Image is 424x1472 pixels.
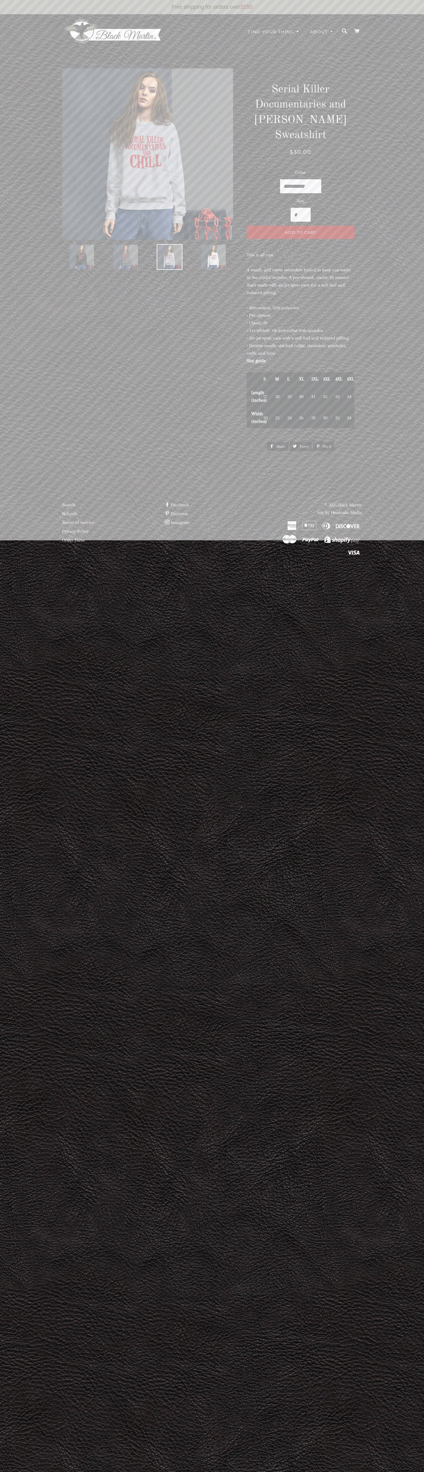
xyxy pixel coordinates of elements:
[271,386,282,407] td: 28
[62,529,89,534] a: Privacy Policy
[201,244,226,270] img: Serial Killer Documentaries and Chill Sweatshirt
[338,502,362,508] a: Black Martin
[295,386,306,407] td: 30
[259,407,271,428] td: 20
[247,251,354,436] div: This is all you. A sturdy and warm sweatshirt bound to keep you warm in the colder months. A pre-...
[62,68,233,240] img: Serial Killer Documentaries and Chill Sweatshirt
[342,386,354,407] td: 34
[323,442,334,451] span: Pin it
[62,511,78,516] a: Refunds
[165,511,188,516] a: Pinterest
[62,502,75,508] a: Search
[240,4,243,10] span: $
[263,376,266,382] strong: S
[62,537,85,543] a: Order Form
[317,510,362,515] a: Site by Headcake Media
[295,407,306,428] td: 26
[247,358,266,363] strong: Size guide
[331,407,342,428] td: 32
[247,82,354,143] h1: Serial Killer Documentaries and [PERSON_NAME] Sweatshirt
[275,376,279,382] strong: M
[287,376,289,382] strong: L
[165,502,189,508] a: Facebook
[62,520,94,525] a: Terms of Service
[342,407,354,428] td: 34
[243,4,252,10] span: 250
[347,376,354,382] strong: 5XL
[319,407,330,428] td: 30
[285,230,316,235] span: Add to Cart
[305,24,338,40] a: About
[69,244,95,270] img: Serial Killer Documentaries and Chill Sweatshirt
[307,407,319,428] td: 28
[335,376,342,382] strong: 4XL
[247,169,354,176] label: Color
[251,411,267,424] strong: Width (inches)
[247,197,354,205] label: Size
[157,244,182,270] img: Serial Killer Documentaries and Chill Sweatshirt
[323,376,330,382] strong: 3XL
[299,442,312,451] span: Tweet
[283,407,295,428] td: 24
[113,244,139,270] img: Serial Killer Documentaries and Chill Sweatshirt
[311,376,318,382] strong: 2XL
[331,386,342,407] td: 33
[165,520,190,525] a: Instagram
[247,226,354,239] button: Add to Cart
[290,149,312,155] span: $30.00
[283,386,295,407] td: 29
[251,390,267,403] strong: Length (inches)
[319,386,330,407] td: 32
[259,386,271,407] td: 27
[243,24,304,40] a: Find Your Thing
[268,501,362,516] p: © 2025,
[271,407,282,428] td: 22
[62,18,162,44] img: Black Martin
[276,442,289,451] span: Share
[299,376,304,382] strong: XL
[307,386,319,407] td: 31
